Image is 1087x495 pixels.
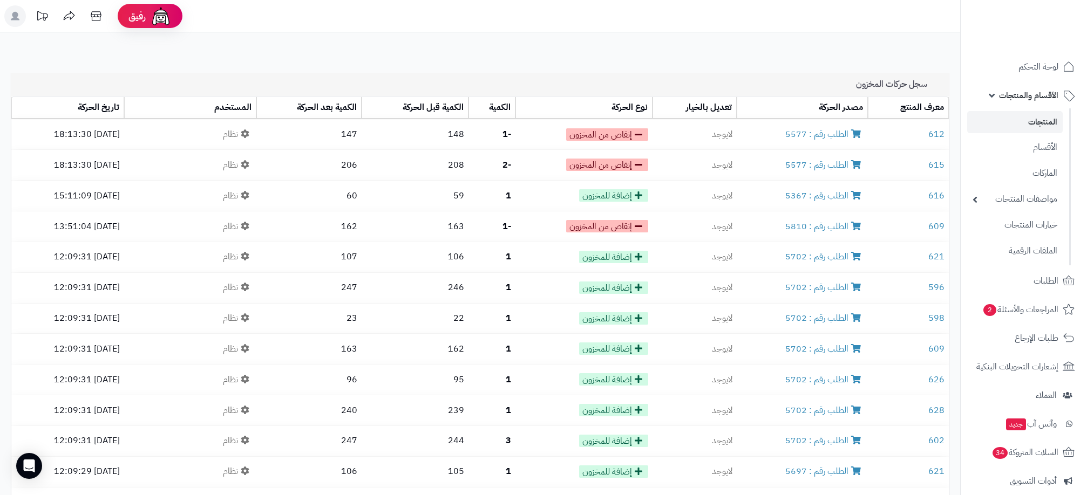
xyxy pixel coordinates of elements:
[506,281,511,294] strong: 1
[967,239,1063,263] a: الملفات الرقمية
[362,211,468,242] td: 163
[868,97,949,119] th: معرف المنتج
[256,334,362,364] td: 163
[785,312,864,325] a: الطلب رقم : 5702
[256,97,362,119] th: الكمية بعد الحركة
[223,342,252,355] span: نظام
[362,365,468,395] td: 95
[1010,473,1057,489] span: أدوات التسويق
[785,159,864,171] a: الطلب رقم : 5577
[967,468,1081,494] a: أدوات التسويق
[506,373,511,386] strong: 1
[928,404,945,417] a: 628
[785,465,864,478] a: الطلب رقم : 5697
[1018,59,1058,74] span: لوحة التحكم
[54,342,120,355] small: [DATE] 12:09:31
[785,189,864,202] a: الطلب رقم : 5367
[223,312,252,325] span: نظام
[712,189,732,202] span: لايوجد
[54,128,120,141] small: [DATE] 18:13:30
[16,453,42,479] div: Open Intercom Messenger
[712,159,732,171] span: لايوجد
[983,304,996,316] span: 2
[223,404,252,417] span: نظام
[928,159,945,171] a: 615
[785,128,864,141] a: الطلب رقم : 5577
[579,281,648,294] span: إضافة للمخزون
[967,325,1081,351] a: طلبات الإرجاع
[223,128,252,141] span: نظام
[967,411,1081,437] a: وآتس آبجديد
[128,10,146,23] span: رفيق
[785,220,864,233] a: الطلب رقم : 5810
[976,359,1058,374] span: إشعارات التحويلات البنكية
[1005,416,1057,431] span: وآتس آب
[502,159,511,171] strong: -2
[362,457,468,487] td: 105
[256,304,362,334] td: 23
[566,159,648,171] span: إنقاص من المخزون
[967,214,1063,237] a: خيارات المنتجات
[579,342,648,355] span: إضافة للمخزون
[928,250,945,263] a: 621
[579,373,648,386] span: إضافة للمخزون
[223,159,252,171] span: نظام
[653,97,737,119] th: تعديل بالخيار
[256,150,362,180] td: 206
[362,334,468,364] td: 162
[124,97,256,119] th: المستخدم
[502,128,511,141] strong: -1
[1034,273,1058,288] span: الطلبات
[506,250,511,263] strong: 1
[967,354,1081,380] a: إشعارات التحويلات البنكية
[785,342,864,355] a: الطلب رقم : 5702
[506,434,511,447] strong: 3
[785,404,864,417] a: الطلب رقم : 5702
[928,281,945,294] a: 596
[967,111,1063,133] a: المنتجات
[785,250,864,263] a: الطلب رقم : 5702
[785,281,864,294] a: الطلب رقم : 5702
[362,395,468,425] td: 239
[928,220,945,233] a: 609
[566,220,648,232] span: إنقاص من المخزون
[982,302,1058,317] span: المراجعات والأسئلة
[967,54,1081,80] a: لوحة التحكم
[11,97,124,119] th: تاريخ الحركة
[967,188,1063,211] a: مواصفات المنتجات
[256,211,362,242] td: 162
[579,435,648,447] span: إضافة للمخزون
[967,297,1081,322] a: المراجعات والأسئلة2
[362,120,468,150] td: 148
[256,120,362,150] td: 147
[54,312,120,325] small: [DATE] 12:09:31
[928,465,945,478] a: 621
[967,268,1081,294] a: الطلبات
[712,465,732,478] span: لايوجد
[506,189,511,202] strong: 1
[506,404,511,417] strong: 1
[223,250,252,263] span: نظام
[712,342,732,355] span: لايوجد
[256,395,362,425] td: 240
[223,220,252,233] span: نظام
[928,373,945,386] a: 626
[737,97,868,119] th: مصدر الحركة
[579,251,648,263] span: إضافة للمخزون
[785,373,864,386] a: الطلب رقم : 5702
[579,312,648,325] span: إضافة للمخزون
[256,242,362,272] td: 107
[362,97,468,119] th: الكمية قبل الحركة
[506,465,511,478] strong: 1
[54,159,120,171] small: [DATE] 18:13:30
[991,445,1058,460] span: السلات المتروكة
[54,281,120,294] small: [DATE] 12:09:31
[712,434,732,447] span: لايوجد
[967,162,1063,185] a: الماركات
[856,79,941,90] h3: سجل حركات المخزون
[1015,331,1058,346] span: طلبات الإرجاع
[712,128,732,141] span: لايوجد
[256,365,362,395] td: 96
[502,220,511,233] strong: -1
[362,426,468,456] td: 244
